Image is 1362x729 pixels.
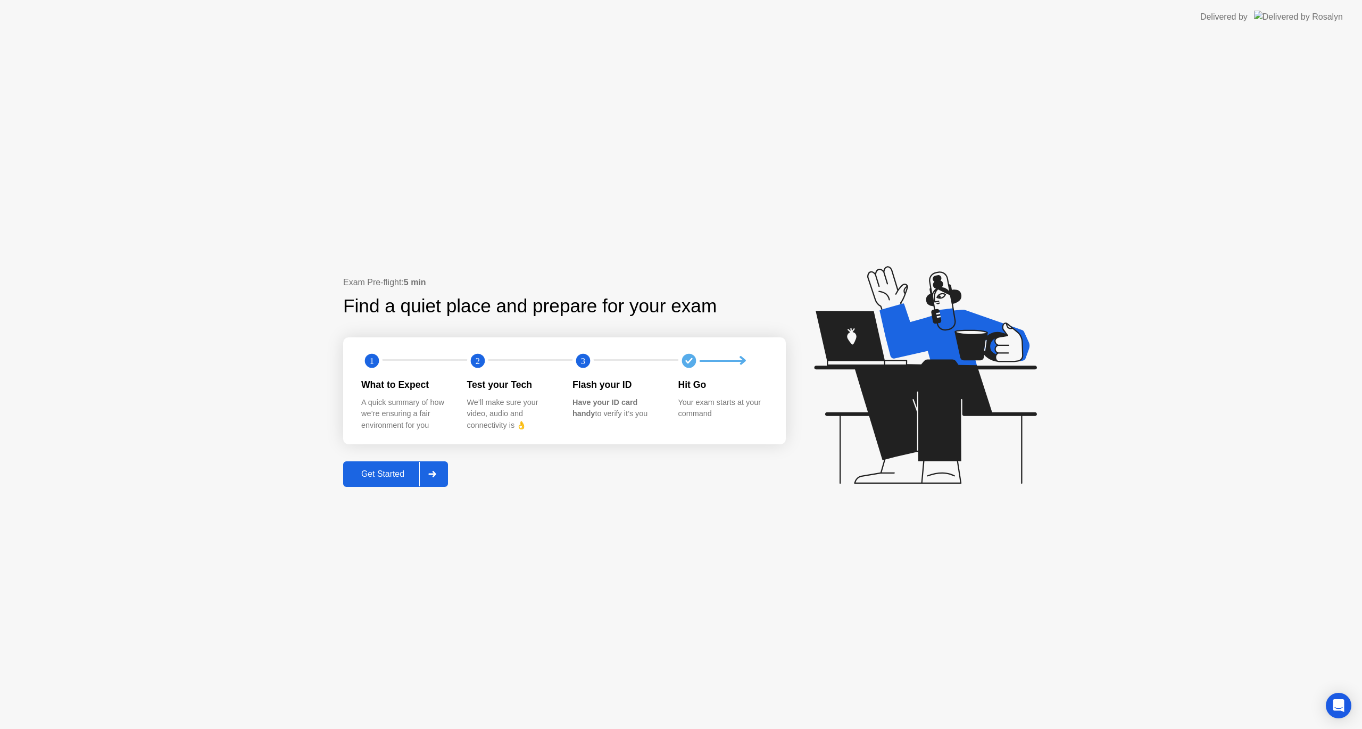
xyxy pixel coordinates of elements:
div: Test your Tech [467,378,556,392]
div: to verify it’s you [572,397,661,420]
text: 3 [581,356,585,366]
div: A quick summary of how we’re ensuring a fair environment for you [361,397,450,432]
div: Flash your ID [572,378,661,392]
div: Delivered by [1200,11,1248,23]
text: 1 [370,356,374,366]
text: 2 [475,356,479,366]
div: Hit Go [678,378,767,392]
b: 5 min [404,278,426,287]
img: Delivered by Rosalyn [1254,11,1343,23]
b: Have your ID card handy [572,398,637,418]
div: Your exam starts at your command [678,397,767,420]
div: Find a quiet place and prepare for your exam [343,292,718,320]
div: What to Expect [361,378,450,392]
div: Open Intercom Messenger [1326,693,1351,718]
button: Get Started [343,461,448,487]
div: Exam Pre-flight: [343,276,786,289]
div: Get Started [346,469,419,479]
div: We’ll make sure your video, audio and connectivity is 👌 [467,397,556,432]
